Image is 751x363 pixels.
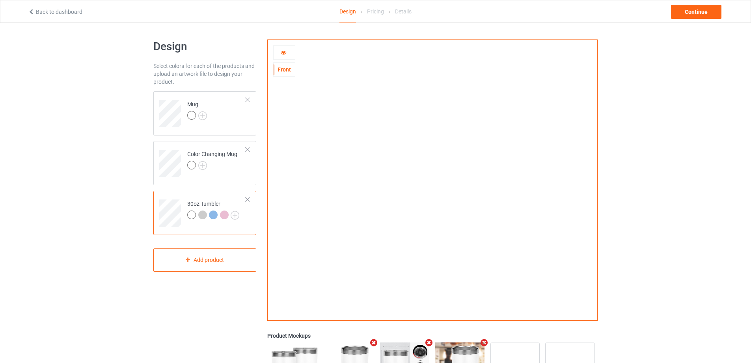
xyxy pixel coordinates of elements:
[187,100,207,119] div: Mug
[671,5,721,19] div: Continue
[153,248,256,272] div: Add product
[153,39,256,54] h1: Design
[369,339,379,347] i: Remove mockup
[153,62,256,86] div: Select colors for each of the products and upload an artwork file to design your product.
[187,200,239,219] div: 30oz Tumbler
[479,339,489,347] i: Remove mockup
[198,111,207,120] img: svg+xml;base64,PD94bWwgdmVyc2lvbj0iMS4wIiBlbmNvZGluZz0iVVRGLTgiPz4KPHN2ZyB3aWR0aD0iMjJweCIgaGVpZ2...
[367,0,384,23] div: Pricing
[153,141,256,185] div: Color Changing Mug
[28,9,82,15] a: Back to dashboard
[153,191,256,235] div: 30oz Tumbler
[198,161,207,170] img: svg+xml;base64,PD94bWwgdmVyc2lvbj0iMS4wIiBlbmNvZGluZz0iVVRGLTgiPz4KPHN2ZyB3aWR0aD0iMjJweCIgaGVpZ2...
[153,91,256,135] div: Mug
[424,339,434,347] i: Remove mockup
[395,0,412,23] div: Details
[187,150,237,169] div: Color Changing Mug
[267,332,598,340] div: Product Mockups
[274,66,295,73] div: Front
[231,211,239,220] img: svg+xml;base64,PD94bWwgdmVyc2lvbj0iMS4wIiBlbmNvZGluZz0iVVRGLTgiPz4KPHN2ZyB3aWR0aD0iMjJweCIgaGVpZ2...
[339,0,356,23] div: Design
